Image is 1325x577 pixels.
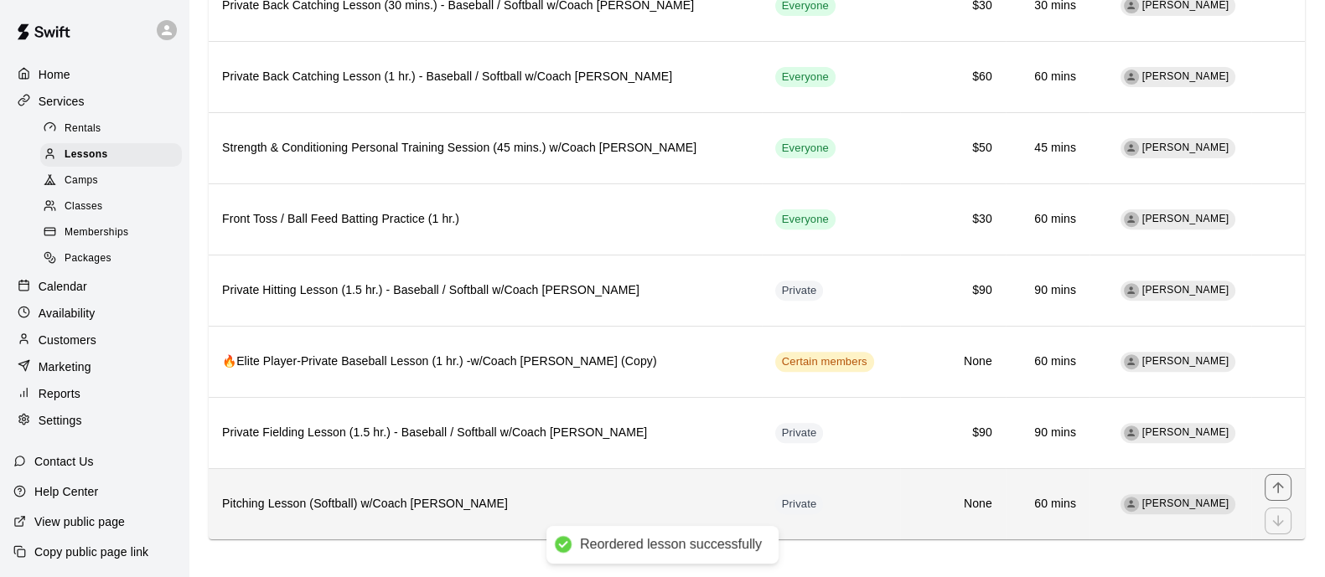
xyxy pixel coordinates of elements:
[775,141,836,157] span: Everyone
[39,332,96,348] p: Customers
[914,281,992,300] h6: $90
[775,283,824,299] span: Private
[1265,474,1291,501] button: move item up
[65,224,128,241] span: Memberships
[775,354,874,370] span: Certain members
[914,139,992,157] h6: $50
[39,358,91,375] p: Marketing
[775,494,824,514] div: This service is hidden, and can only be accessed via a direct link
[34,544,148,560] p: Copy public page link
[40,247,182,270] div: Packages
[40,169,182,193] div: Camps
[775,497,824,513] span: Private
[1142,355,1229,367] span: [PERSON_NAME]
[1124,283,1139,298] div: David Martinez
[13,327,175,353] a: Customers
[775,70,836,85] span: Everyone
[39,412,82,429] p: Settings
[34,453,94,470] p: Contact Us
[775,212,836,228] span: Everyone
[1142,426,1229,438] span: [PERSON_NAME]
[1124,354,1139,369] div: David Martinez
[1142,70,1229,82] span: [PERSON_NAME]
[1124,212,1139,227] div: David Martinez
[13,62,175,87] a: Home
[1124,497,1139,512] div: Mindy Scott
[1142,284,1229,296] span: [PERSON_NAME]
[580,536,762,554] div: Reordered lesson successfully
[1124,70,1139,85] div: David Martinez
[13,301,175,326] a: Availability
[39,385,80,402] p: Reports
[65,250,111,267] span: Packages
[1019,281,1076,300] h6: 90 mins
[40,220,189,246] a: Memberships
[222,495,748,513] h6: Pitching Lesson (Softball) w/Coach [PERSON_NAME]
[775,281,824,301] div: This service is hidden, and can only be accessed via a direct link
[1019,495,1076,513] h6: 60 mins
[914,495,992,513] h6: None
[13,354,175,379] a: Marketing
[914,210,992,229] h6: $30
[39,305,96,322] p: Availability
[775,138,836,158] div: This service is visible to all of your customers
[39,93,85,110] p: Services
[1019,139,1076,157] h6: 45 mins
[1019,210,1076,229] h6: 60 mins
[222,353,748,371] h6: 🔥Elite Player-Private Baseball Lesson (1 hr.) -w/Coach [PERSON_NAME] (Copy)
[1142,142,1229,153] span: [PERSON_NAME]
[222,139,748,157] h6: Strength & Conditioning Personal Training Session (45 mins.) w/Coach [PERSON_NAME]
[222,424,748,442] h6: Private Fielding Lesson (1.5 hr.) - Baseball / Softball w/Coach [PERSON_NAME]
[40,221,182,245] div: Memberships
[775,209,836,229] div: This service is visible to all of your customers
[13,274,175,299] a: Calendar
[1019,424,1076,442] h6: 90 mins
[40,194,189,220] a: Classes
[34,513,125,530] p: View public page
[775,352,874,372] div: This service is visible to only customers with certain memberships. Check the service pricing for...
[40,168,189,194] a: Camps
[40,143,182,167] div: Lessons
[40,116,189,142] a: Rentals
[775,425,824,441] span: Private
[65,121,101,137] span: Rentals
[1124,141,1139,156] div: David Martinez
[65,173,98,189] span: Camps
[40,246,189,272] a: Packages
[914,68,992,86] h6: $60
[39,278,87,295] p: Calendar
[65,147,108,163] span: Lessons
[1124,425,1139,440] div: David Martinez
[40,117,182,141] div: Rentals
[1019,68,1076,86] h6: 60 mins
[775,423,824,443] div: This service is hidden, and can only be accessed via a direct link
[39,66,70,83] p: Home
[914,353,992,371] h6: None
[34,483,98,500] p: Help Center
[13,381,175,406] a: Reports
[1142,497,1229,509] span: [PERSON_NAME]
[1019,353,1076,371] h6: 60 mins
[13,408,175,433] a: Settings
[1142,213,1229,224] span: [PERSON_NAME]
[775,67,836,87] div: This service is visible to all of your customers
[13,89,175,114] a: Services
[222,210,748,229] h6: Front Toss / Ball Feed Batting Practice (1 hr.)
[222,281,748,300] h6: Private Hitting Lesson (1.5 hr.) - Baseball / Softball w/Coach [PERSON_NAME]
[222,68,748,86] h6: Private Back Catching Lesson (1 hr.) - Baseball / Softball w/Coach [PERSON_NAME]
[40,142,189,167] a: Lessons
[40,195,182,219] div: Classes
[65,198,102,215] span: Classes
[914,424,992,442] h6: $90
